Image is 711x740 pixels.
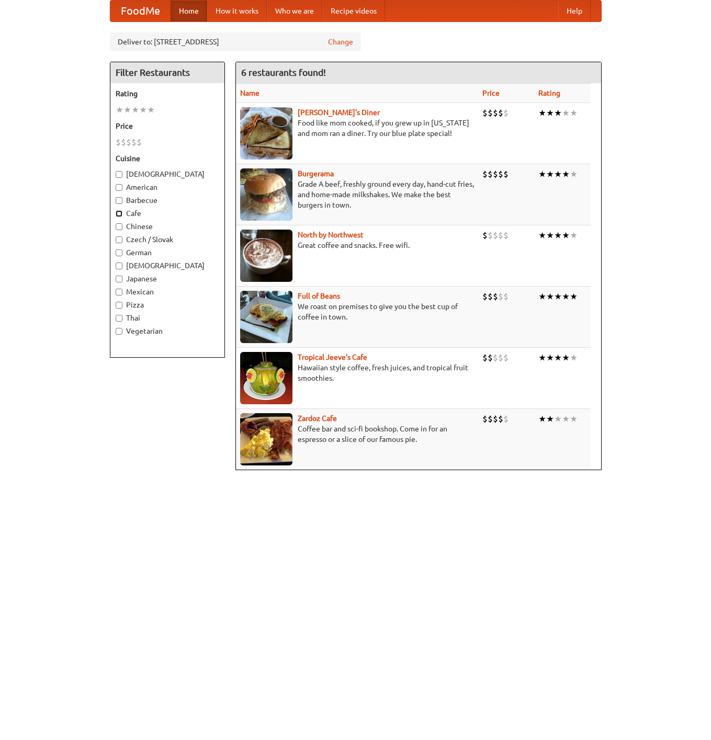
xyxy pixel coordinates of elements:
[488,168,493,180] li: $
[171,1,207,21] a: Home
[240,230,292,282] img: north.jpg
[546,352,554,363] li: ★
[554,291,562,302] li: ★
[482,352,488,363] li: $
[116,289,122,295] input: Mexican
[503,413,509,425] li: $
[503,352,509,363] li: $
[493,413,498,425] li: $
[240,179,474,210] p: Grade A beef, freshly ground every day, hand-cut fries, and home-made milkshakes. We make the bes...
[116,184,122,191] input: American
[116,313,219,323] label: Thai
[570,230,578,241] li: ★
[240,168,292,221] img: burgerama.jpg
[482,168,488,180] li: $
[116,223,122,230] input: Chinese
[482,89,500,97] a: Price
[116,236,122,243] input: Czech / Slovak
[493,168,498,180] li: $
[538,352,546,363] li: ★
[131,104,139,116] li: ★
[298,169,334,178] a: Burgerama
[488,413,493,425] li: $
[116,326,219,336] label: Vegetarian
[488,291,493,302] li: $
[116,234,219,245] label: Czech / Slovak
[147,104,155,116] li: ★
[116,182,219,192] label: American
[482,107,488,119] li: $
[116,276,122,282] input: Japanese
[241,67,326,77] ng-pluralize: 6 restaurants found!
[558,1,591,21] a: Help
[503,168,509,180] li: $
[240,413,292,465] img: zardoz.jpg
[493,352,498,363] li: $
[298,292,340,300] b: Full of Beans
[240,301,474,322] p: We roast on premises to give you the best cup of coffee in town.
[538,168,546,180] li: ★
[121,136,126,148] li: $
[116,300,219,310] label: Pizza
[116,263,122,269] input: [DEMOGRAPHIC_DATA]
[116,169,219,179] label: [DEMOGRAPHIC_DATA]
[240,424,474,445] p: Coffee bar and sci-fi bookshop. Come in for an espresso or a slice of our famous pie.
[298,108,380,117] a: [PERSON_NAME]'s Diner
[240,352,292,404] img: jeeves.jpg
[570,291,578,302] li: ★
[116,328,122,335] input: Vegetarian
[240,362,474,383] p: Hawaiian style coffee, fresh juices, and tropical fruit smoothies.
[498,413,503,425] li: $
[546,168,554,180] li: ★
[562,230,570,241] li: ★
[562,291,570,302] li: ★
[116,247,219,258] label: German
[498,352,503,363] li: $
[240,240,474,251] p: Great coffee and snacks. Free wifi.
[546,413,554,425] li: ★
[493,230,498,241] li: $
[116,287,219,297] label: Mexican
[562,352,570,363] li: ★
[570,352,578,363] li: ★
[110,62,224,83] h4: Filter Restaurants
[554,230,562,241] li: ★
[116,195,219,206] label: Barbecue
[116,136,121,148] li: $
[116,153,219,164] h5: Cuisine
[139,104,147,116] li: ★
[493,107,498,119] li: $
[570,168,578,180] li: ★
[570,413,578,425] li: ★
[322,1,385,21] a: Recipe videos
[498,168,503,180] li: $
[240,118,474,139] p: Food like mom cooked, if you grew up in [US_STATE] and mom ran a diner. Try our blue plate special!
[298,414,337,423] a: Zardoz Cafe
[328,37,353,47] a: Change
[116,197,122,204] input: Barbecue
[126,136,131,148] li: $
[240,89,259,97] a: Name
[116,208,219,219] label: Cafe
[562,168,570,180] li: ★
[488,107,493,119] li: $
[267,1,322,21] a: Who we are
[554,413,562,425] li: ★
[116,274,219,284] label: Japanese
[482,413,488,425] li: $
[298,353,367,361] b: Tropical Jeeve's Cafe
[482,291,488,302] li: $
[116,249,122,256] input: German
[498,107,503,119] li: $
[298,231,364,239] a: North by Northwest
[546,107,554,119] li: ★
[116,221,219,232] label: Chinese
[554,107,562,119] li: ★
[116,88,219,99] h5: Rating
[546,291,554,302] li: ★
[240,107,292,160] img: sallys.jpg
[562,107,570,119] li: ★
